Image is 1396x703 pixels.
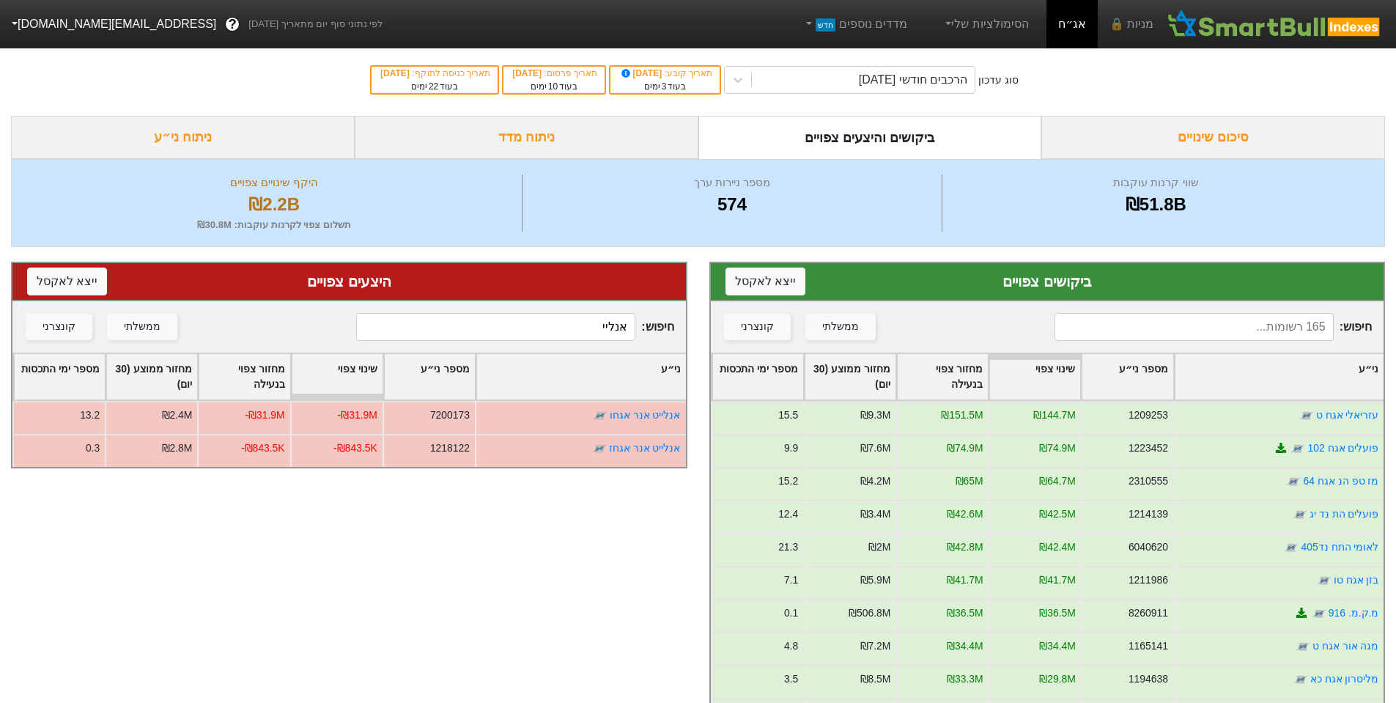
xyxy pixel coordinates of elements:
[946,540,983,555] div: ₪42.8M
[1295,639,1310,654] img: tase link
[248,17,383,32] span: לפי נתוני סוף יום מתאריך [DATE]
[1309,508,1378,520] a: פועלים הת נד יג
[333,441,377,456] div: -₪843.5K
[592,441,607,456] img: tase link
[430,408,470,423] div: 7200173
[379,80,490,93] div: בעוד ימים
[797,10,913,39] a: מדדים נוספיםחדש
[805,314,876,340] button: ממשלתי
[1307,442,1378,454] a: פועלים אגח 102
[245,408,284,423] div: -₪31.9M
[1315,409,1378,421] a: עזריאלי אגח ט
[1333,574,1378,586] a: בזן אגח טו
[476,354,685,400] div: Toggle SortBy
[526,174,937,191] div: מספר ניירות ערך
[380,68,412,78] span: [DATE]
[712,354,803,400] div: Toggle SortBy
[897,354,988,400] div: Toggle SortBy
[1039,474,1076,489] div: ₪64.7M
[955,474,983,489] div: ₪65M
[946,573,983,588] div: ₪41.7M
[783,441,797,456] div: 9.9
[241,441,285,456] div: -₪843.5K
[27,270,671,292] div: היצעים צפויים
[26,314,92,340] button: קונצרני
[724,314,791,340] button: קונצרני
[937,10,1035,39] a: הסימולציות שלי
[512,68,544,78] span: [DATE]
[1039,540,1076,555] div: ₪42.4M
[80,408,100,423] div: 13.2
[355,116,698,159] div: ניתוח מדד
[593,408,607,423] img: tase link
[1128,540,1167,555] div: 6040620
[1039,507,1076,522] div: ₪42.5M
[1039,671,1076,687] div: ₪29.8M
[1128,573,1167,588] div: 1211986
[783,573,797,588] div: 7.1
[1328,607,1378,619] a: מ.ק.מ. 916
[356,313,673,341] span: חיפוש :
[946,191,1366,218] div: ₪51.8B
[1303,475,1378,487] a: מז טפ הנ אגח 64
[30,174,518,191] div: היקף שינויים צפויים
[1310,673,1378,685] a: מליסרון אגח כא
[860,441,890,456] div: ₪7.6M
[107,314,177,340] button: ממשלתי
[548,81,558,92] span: 10
[1128,606,1167,621] div: 8260911
[1311,606,1326,621] img: tase link
[1165,10,1384,39] img: SmartBull
[1082,354,1172,400] div: Toggle SortBy
[229,15,237,34] span: ?
[941,408,983,423] div: ₪151.5M
[860,408,890,423] div: ₪9.3M
[1284,540,1299,555] img: tase link
[662,81,667,92] span: 3
[860,507,890,522] div: ₪3.4M
[946,638,983,654] div: ₪34.4M
[725,268,805,295] button: ייצא לאקסל
[1175,354,1384,400] div: Toggle SortBy
[14,354,105,400] div: Toggle SortBy
[511,80,597,93] div: בעוד ימים
[1301,541,1378,553] a: לאומי התח נד405
[783,638,797,654] div: 4.8
[610,409,681,421] a: אנלייט אנר אגחו
[946,507,983,522] div: ₪42.6M
[860,573,890,588] div: ₪5.9M
[1128,507,1167,522] div: 1214139
[1039,441,1076,456] div: ₪74.9M
[725,270,1370,292] div: ביקושים צפויים
[292,354,383,400] div: Toggle SortBy
[1290,441,1305,456] img: tase link
[778,408,798,423] div: 15.5
[1286,474,1301,489] img: tase link
[1055,313,1334,341] input: 165 רשומות...
[860,671,890,687] div: ₪8.5M
[946,174,1366,191] div: שווי קרנות עוקבות
[86,441,100,456] div: 0.3
[384,354,475,400] div: Toggle SortBy
[860,638,890,654] div: ₪7.2M
[162,441,193,456] div: ₪2.8M
[1128,441,1167,456] div: 1223452
[1128,638,1167,654] div: 1165141
[778,540,798,555] div: 21.3
[946,671,983,687] div: ₪33.3M
[162,408,193,423] div: ₪2.4M
[860,474,890,489] div: ₪4.2M
[783,606,797,621] div: 0.1
[1128,474,1167,489] div: 2310555
[1292,507,1307,522] img: tase link
[1299,408,1313,423] img: tase link
[356,313,635,341] input: 409 רשומות...
[946,441,983,456] div: ₪74.9M
[1316,573,1331,588] img: tase link
[1039,638,1076,654] div: ₪34.4M
[43,319,75,335] div: קונצרני
[619,68,665,78] span: [DATE]
[11,116,355,159] div: ניתוח ני״ע
[1039,573,1076,588] div: ₪41.7M
[1039,606,1076,621] div: ₪36.5M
